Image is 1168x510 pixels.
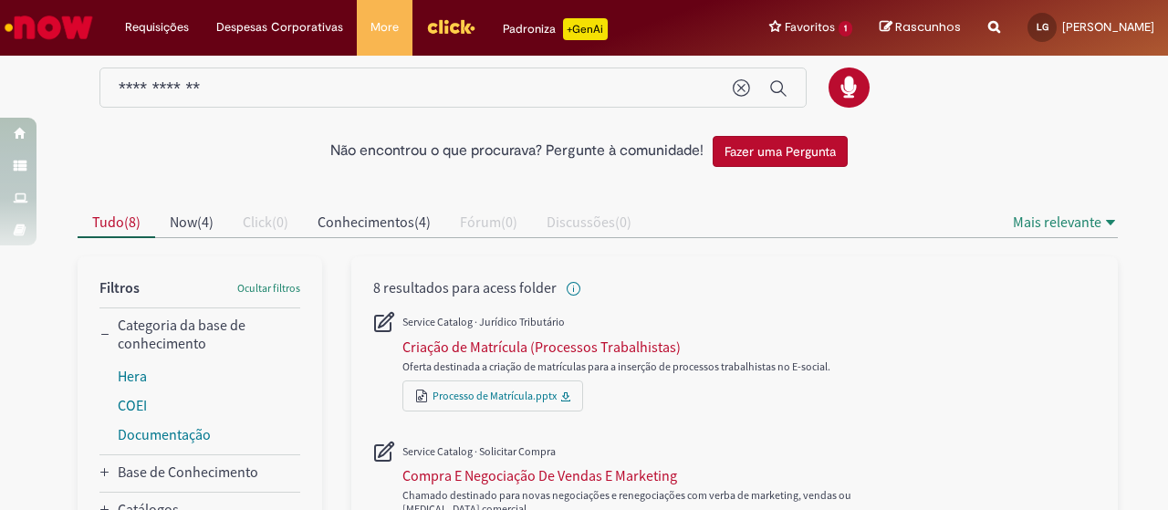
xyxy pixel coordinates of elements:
[2,9,96,46] img: ServiceNow
[839,21,852,36] span: 1
[880,19,961,36] a: Rascunhos
[125,18,189,36] span: Requisições
[1062,19,1154,35] span: [PERSON_NAME]
[426,13,475,40] img: click_logo_yellow_360x200.png
[503,18,608,40] div: Padroniza
[713,136,848,167] button: Fazer uma Pergunta
[1037,21,1048,33] span: LG
[785,18,835,36] span: Favoritos
[330,143,704,160] h2: Não encontrou o que procurava? Pergunte à comunidade!
[563,18,608,40] p: +GenAi
[895,18,961,36] span: Rascunhos
[370,18,399,36] span: More
[216,18,343,36] span: Despesas Corporativas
